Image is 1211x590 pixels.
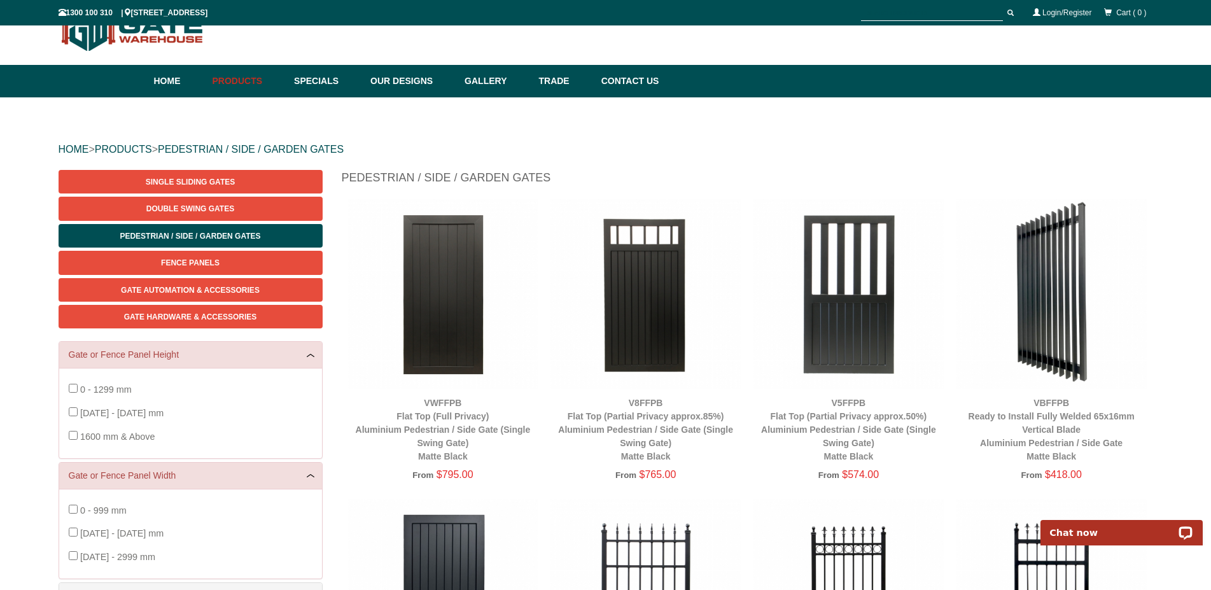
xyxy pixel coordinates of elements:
span: $574.00 [842,469,879,480]
a: PRODUCTS [95,144,152,155]
img: VWFFPB - Flat Top (Full Privacy) - Aluminium Pedestrian / Side Gate (Single Swing Gate) - Matte B... [348,199,538,389]
span: Fence Panels [161,258,220,267]
span: From [412,470,433,480]
span: $418.00 [1045,469,1082,480]
a: Specials [288,65,364,97]
span: From [1021,470,1042,480]
span: Pedestrian / Side / Garden Gates [120,232,260,241]
img: V8FFPB - Flat Top (Partial Privacy approx.85%) - Aluminium Pedestrian / Side Gate (Single Swing G... [550,199,741,389]
a: HOME [59,144,89,155]
span: 1600 mm & Above [80,432,155,442]
a: Trade [532,65,594,97]
span: From [818,470,839,480]
a: VBFFPBReady to Install Fully Welded 65x16mm Vertical BladeAluminium Pedestrian / Side GateMatte B... [969,398,1135,461]
a: Our Designs [364,65,458,97]
span: Single Sliding Gates [146,178,235,186]
span: 0 - 999 mm [80,505,127,516]
span: [DATE] - [DATE] mm [80,408,164,418]
a: Single Sliding Gates [59,170,323,193]
a: Home [154,65,206,97]
img: V5FFPB - Flat Top (Partial Privacy approx.50%) - Aluminium Pedestrian / Side Gate (Single Swing G... [753,199,944,389]
span: 0 - 1299 mm [80,384,132,395]
span: [DATE] - [DATE] mm [80,528,164,538]
a: Fence Panels [59,251,323,274]
a: VWFFPBFlat Top (Full Privacy)Aluminium Pedestrian / Side Gate (Single Swing Gate)Matte Black [356,398,531,461]
a: Double Swing Gates [59,197,323,220]
iframe: LiveChat chat widget [1032,505,1211,545]
h1: Pedestrian / Side / Garden Gates [342,170,1153,192]
span: Gate Automation & Accessories [121,286,260,295]
a: Gate or Fence Panel Height [69,348,312,362]
a: Pedestrian / Side / Garden Gates [59,224,323,248]
a: V8FFPBFlat Top (Partial Privacy approx.85%)Aluminium Pedestrian / Side Gate (Single Swing Gate)Ma... [558,398,733,461]
span: Double Swing Gates [146,204,234,213]
span: 1300 100 310 | [STREET_ADDRESS] [59,8,208,17]
span: From [615,470,636,480]
span: $765.00 [640,469,676,480]
a: Gate Automation & Accessories [59,278,323,302]
div: > > [59,129,1153,170]
a: Gate or Fence Panel Width [69,469,312,482]
a: V5FFPBFlat Top (Partial Privacy approx.50%)Aluminium Pedestrian / Side Gate (Single Swing Gate)Ma... [761,398,936,461]
a: Contact Us [595,65,659,97]
span: Gate Hardware & Accessories [124,313,257,321]
a: Gate Hardware & Accessories [59,305,323,328]
span: Cart ( 0 ) [1116,8,1146,17]
a: Products [206,65,288,97]
span: $795.00 [437,469,473,480]
a: PEDESTRIAN / SIDE / GARDEN GATES [158,144,344,155]
span: [DATE] - 2999 mm [80,552,155,562]
input: SEARCH PRODUCTS [861,5,1003,21]
a: Login/Register [1042,8,1091,17]
a: Gallery [458,65,532,97]
img: VBFFPB - Ready to Install Fully Welded 65x16mm Vertical Blade - Aluminium Pedestrian / Side Gate ... [956,199,1147,389]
